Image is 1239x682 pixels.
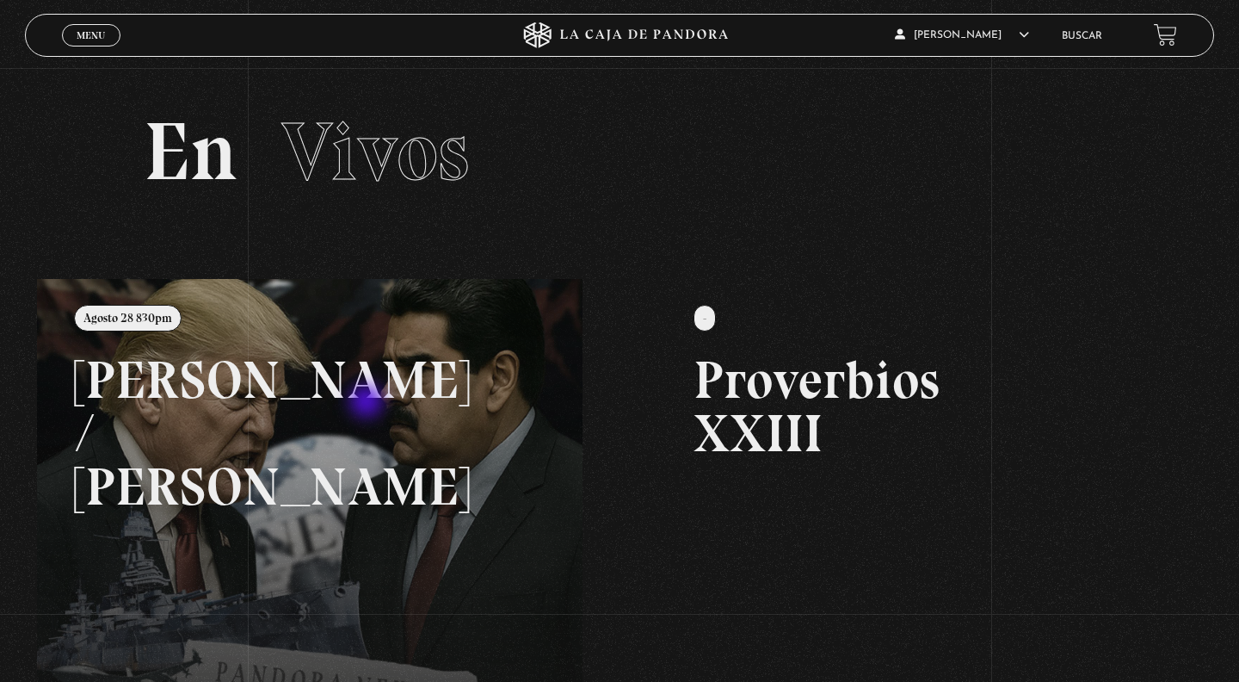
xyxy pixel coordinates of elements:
[77,30,105,40] span: Menu
[895,30,1029,40] span: [PERSON_NAME]
[144,111,1095,193] h2: En
[71,45,112,57] span: Cerrar
[1154,23,1177,46] a: View your shopping cart
[281,102,469,201] span: Vivos
[1062,31,1102,41] a: Buscar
